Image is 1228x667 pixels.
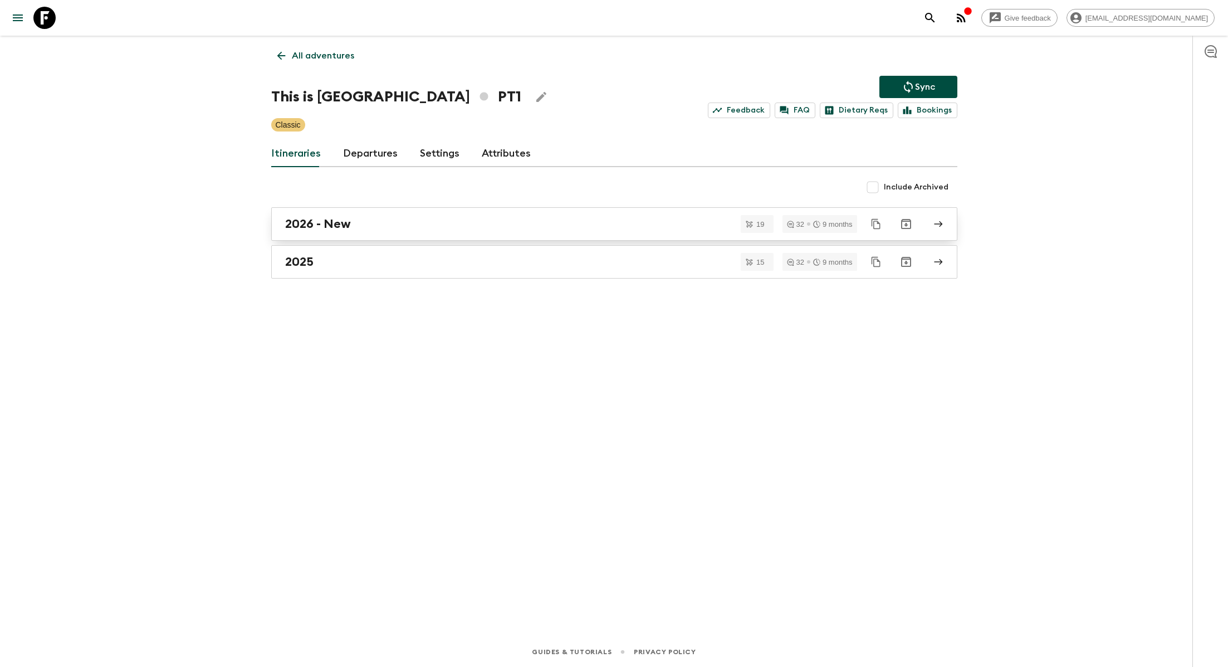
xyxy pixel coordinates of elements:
h2: 2025 [285,255,314,269]
a: Feedback [708,103,770,118]
a: 2026 - New [271,207,957,241]
a: 2025 [271,245,957,279]
button: Sync adventure departures to the booking engine [879,76,957,98]
a: Attributes [482,140,531,167]
a: FAQ [775,103,815,118]
div: 9 months [813,259,852,266]
p: Classic [276,119,301,130]
div: 32 [787,221,804,228]
a: Guides & Tutorials [532,646,611,658]
p: All adventures [292,49,354,62]
div: 9 months [813,221,852,228]
a: Dietary Reqs [820,103,893,118]
a: Give feedback [981,9,1058,27]
div: 32 [787,259,804,266]
h1: This is [GEOGRAPHIC_DATA] PT1 [271,86,521,108]
h2: 2026 - New [285,217,351,231]
div: [EMAIL_ADDRESS][DOMAIN_NAME] [1066,9,1215,27]
button: Duplicate [866,252,886,272]
span: 15 [750,259,771,266]
a: Itineraries [271,140,321,167]
a: Bookings [898,103,957,118]
a: All adventures [271,45,360,67]
button: Duplicate [866,214,886,234]
a: Privacy Policy [634,646,696,658]
button: menu [7,7,29,29]
span: 19 [750,221,771,228]
button: Archive [895,251,917,273]
button: Archive [895,213,917,235]
button: Edit Adventure Title [530,86,552,108]
a: Departures [343,140,398,167]
button: search adventures [919,7,941,29]
span: Give feedback [999,14,1057,22]
a: Settings [420,140,459,167]
span: Include Archived [884,182,948,193]
span: [EMAIL_ADDRESS][DOMAIN_NAME] [1079,14,1214,22]
p: Sync [915,80,935,94]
